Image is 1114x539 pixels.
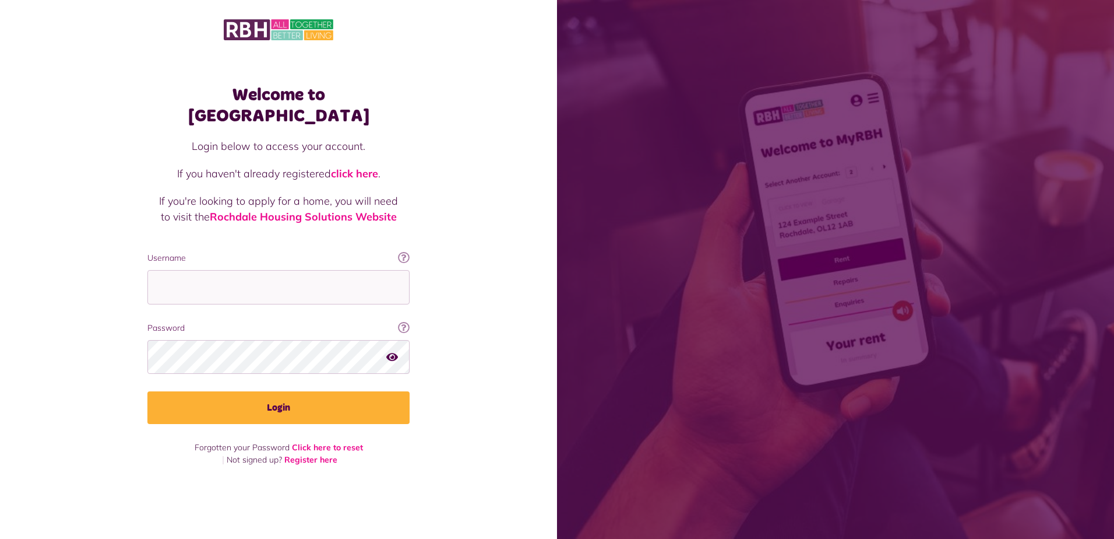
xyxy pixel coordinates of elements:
[195,442,290,453] span: Forgotten your Password
[331,167,378,180] a: click here
[147,252,410,264] label: Username
[159,166,398,181] p: If you haven't already registered .
[159,193,398,225] p: If you're looking to apply for a home, you will need to visit the
[147,322,410,334] label: Password
[147,391,410,424] button: Login
[224,17,333,42] img: MyRBH
[147,85,410,127] h1: Welcome to [GEOGRAPHIC_DATA]
[210,210,397,223] a: Rochdale Housing Solutions Website
[227,454,282,465] span: Not signed up?
[159,138,398,154] p: Login below to access your account.
[292,442,363,453] a: Click here to reset
[284,454,337,465] a: Register here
